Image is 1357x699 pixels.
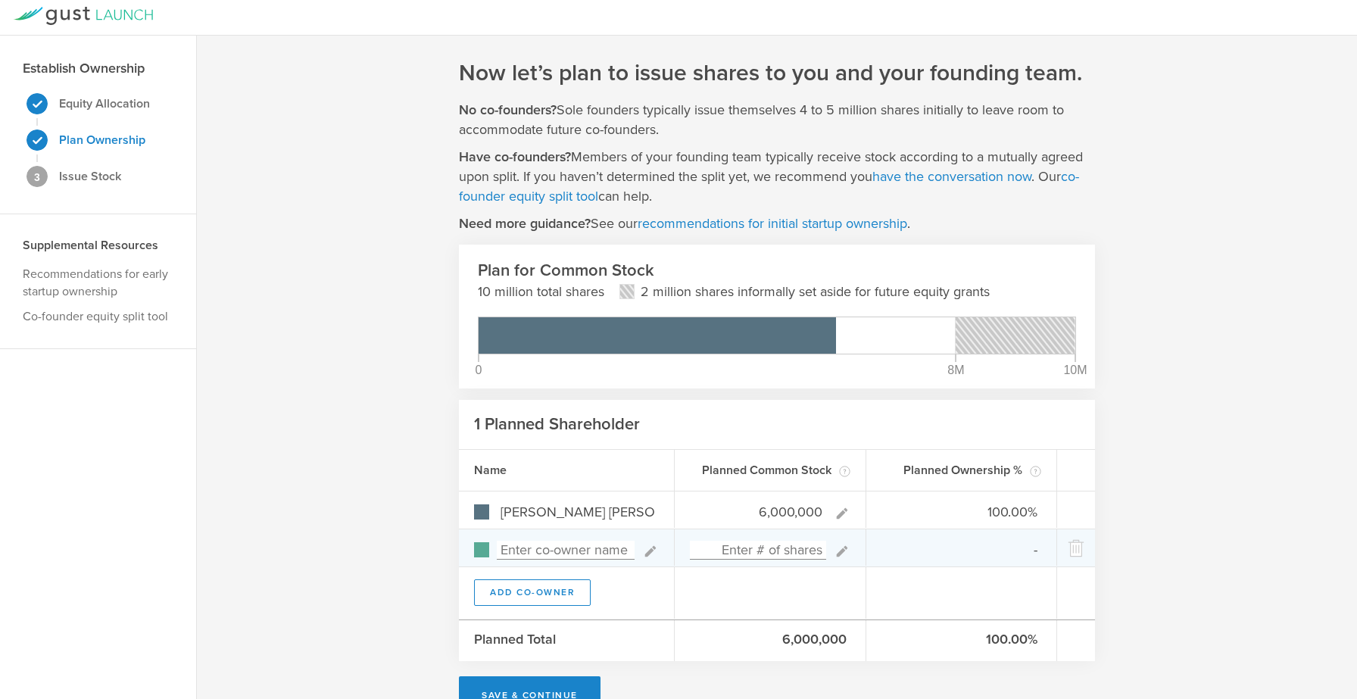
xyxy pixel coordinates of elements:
[474,413,640,435] h2: 1 Planned Shareholder
[59,96,150,111] strong: Equity Allocation
[23,267,168,299] a: Recommendations for early startup ownership
[459,214,910,233] p: See our .
[459,148,571,165] strong: Have co-founders?
[675,450,866,491] div: Planned Common Stock
[459,147,1095,206] p: Members of your founding team typically receive stock according to a mutually agreed upon split. ...
[866,450,1058,491] div: Planned Ownership %
[459,100,1095,139] p: Sole founders typically issue themselves 4 to 5 million shares initially to leave room to accommo...
[497,503,659,522] input: Enter co-owner name
[59,133,145,148] strong: Plan Ownership
[59,169,121,184] strong: Issue Stock
[34,172,40,183] span: 3
[23,309,168,324] a: Co-founder equity split tool
[478,260,1076,282] h2: Plan for Common Stock
[459,215,591,232] strong: Need more guidance?
[641,282,990,301] p: 2 million shares informally set aside for future equity grants
[638,215,907,232] a: recommendations for initial startup ownership
[497,541,635,560] input: Enter co-owner name
[23,238,158,253] strong: Supplemental Resources
[23,58,145,78] h3: Establish Ownership
[1063,364,1087,376] div: 10M
[476,364,482,376] div: 0
[459,58,1082,89] h1: Now let’s plan to issue shares to you and your founding team.
[478,282,604,301] p: 10 million total shares
[675,620,866,661] div: 6,000,000
[459,450,675,491] div: Name
[690,541,826,560] input: Enter # of shares
[947,364,964,376] div: 8M
[474,579,591,606] button: Add Co-Owner
[459,101,557,118] strong: No co-founders?
[872,168,1031,185] a: have the conversation now
[459,620,675,661] div: Planned Total
[866,620,1058,661] div: 100.00%
[690,503,826,522] input: Enter # of shares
